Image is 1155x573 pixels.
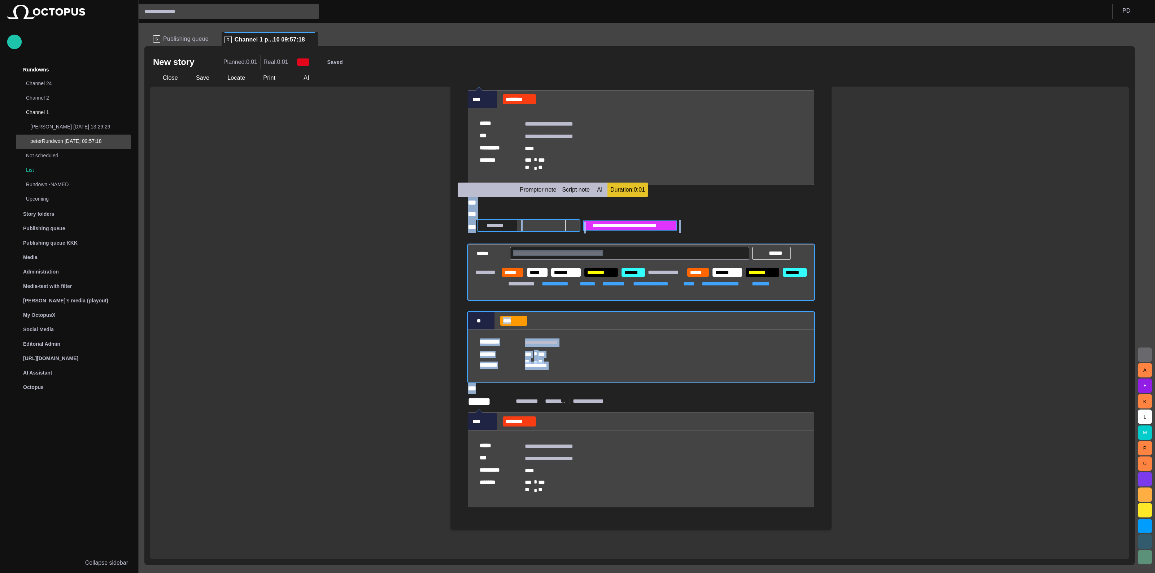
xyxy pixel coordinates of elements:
p: Channel 2 [26,94,117,101]
button: Close [150,71,180,84]
div: Media [7,250,131,264]
div: Media-test with filter [7,279,131,293]
button: Save [183,71,212,84]
div: Octopus [7,380,131,394]
p: R [225,36,232,43]
div: SPublishing queue [150,32,222,46]
p: My OctopusX [23,311,55,319]
p: Publishing queue [23,225,65,232]
button: AI [291,71,312,84]
button: AI [593,183,607,197]
div: peterRundwon [DATE] 09:57:18 [16,135,131,149]
p: List [26,166,131,174]
button: Locate [215,71,248,84]
div: [URL][DOMAIN_NAME] [7,351,131,366]
p: [URL][DOMAIN_NAME] [23,355,78,362]
p: Planned: 0:01 [223,58,257,66]
p: Channel 24 [26,80,117,87]
p: Upcoming [26,195,117,202]
p: peterRundwon [DATE] 09:57:18 [30,137,131,145]
p: Rundowns [23,66,49,73]
p: Story folders [23,210,54,218]
img: Octopus News Room [7,5,85,19]
p: Octopus [23,384,44,391]
span: Channel 1 p...10 09:57:18 [235,36,305,43]
button: A [1138,363,1152,377]
p: [PERSON_NAME]'s media (playout) [23,297,108,304]
div: [PERSON_NAME] [DATE] 13:29:29 [16,120,131,135]
button: M [1138,425,1152,440]
p: Real: 0:01 [263,58,288,66]
button: L [1138,410,1152,424]
button: U [1138,456,1152,471]
button: Prompter note [517,183,559,197]
p: Rundown -NAMED [26,181,117,188]
p: Media-test with filter [23,283,72,290]
p: [PERSON_NAME] [DATE] 13:29:29 [30,123,131,130]
p: Publishing queue KKK [23,239,78,246]
button: PD [1117,4,1151,17]
button: Print [250,71,288,84]
span: Publishing queue [163,35,209,43]
div: AI Assistant [7,366,131,380]
div: Publishing queue [7,221,131,236]
button: Collapse sidebar [7,556,131,570]
p: Not scheduled [26,152,117,159]
button: F [1138,379,1152,393]
p: AI Assistant [23,369,52,376]
div: List [12,163,131,178]
p: Editorial Admin [23,340,60,347]
div: [PERSON_NAME]'s media (playout) [7,293,131,308]
button: K [1138,394,1152,408]
p: S [153,35,160,43]
span: Saved [327,58,343,66]
p: Media [23,254,38,261]
p: Administration [23,268,59,275]
p: P D [1123,6,1130,15]
div: RChannel 1 p...10 09:57:18 [222,32,318,46]
h2: New story [153,56,195,68]
p: Social Media [23,326,54,333]
ul: main menu [7,62,131,394]
button: P [1138,441,1152,455]
p: Collapse sidebar [85,559,128,567]
p: Channel 1 [26,109,117,116]
button: Script note [559,183,592,197]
